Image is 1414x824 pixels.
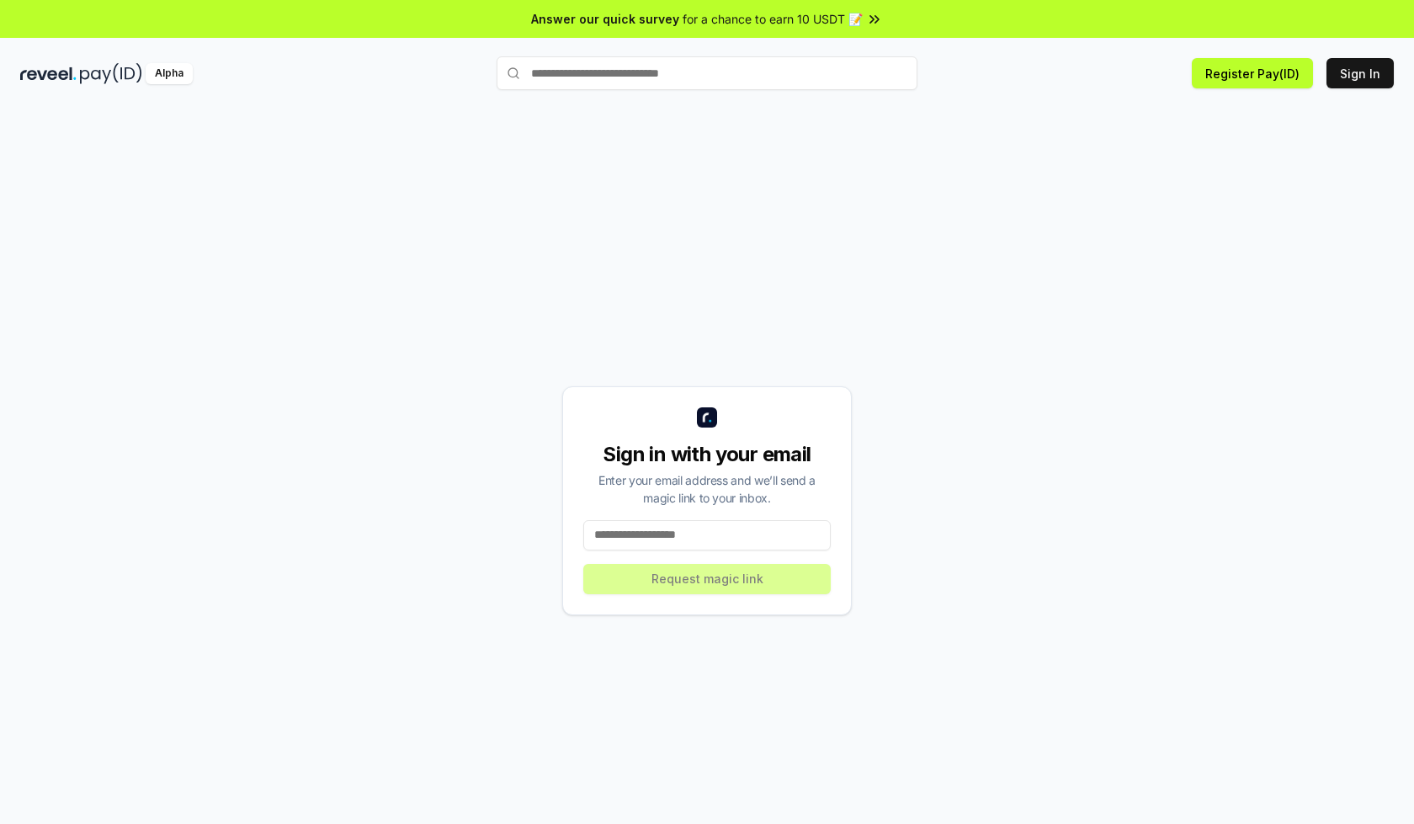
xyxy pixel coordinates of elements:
button: Sign In [1326,58,1394,88]
button: Register Pay(ID) [1192,58,1313,88]
div: Enter your email address and we’ll send a magic link to your inbox. [583,471,831,507]
img: reveel_dark [20,63,77,84]
div: Sign in with your email [583,441,831,468]
img: logo_small [697,407,717,428]
img: pay_id [80,63,142,84]
span: for a chance to earn 10 USDT 📝 [683,10,863,28]
div: Alpha [146,63,193,84]
span: Answer our quick survey [531,10,679,28]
